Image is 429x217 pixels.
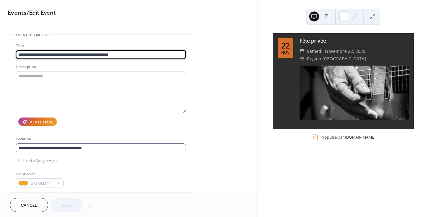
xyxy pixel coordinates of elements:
[281,42,290,49] div: 22
[27,7,56,19] span: / Edit Event
[10,198,48,212] button: Cancel
[300,55,305,62] div: ​
[23,158,57,164] span: Link to Google Maps
[345,135,375,140] a: [DOMAIN_NAME]
[16,136,185,142] div: Location
[300,37,409,44] div: Fête privée
[16,43,185,49] div: Title
[307,55,366,62] span: Région [GEOGRAPHIC_DATA]
[8,7,27,19] a: Events
[16,64,185,70] div: Description
[320,135,375,140] div: Propulsé par
[18,118,57,126] button: AI Assistant
[307,48,365,55] span: samedi, novembre 22, 2025
[21,202,37,209] span: Cancel
[281,51,290,55] div: nov.
[31,180,54,187] span: #F5A623FF
[16,32,43,39] span: Event details
[16,171,62,178] div: Event color
[300,48,305,55] div: ​
[30,119,52,126] div: AI Assistant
